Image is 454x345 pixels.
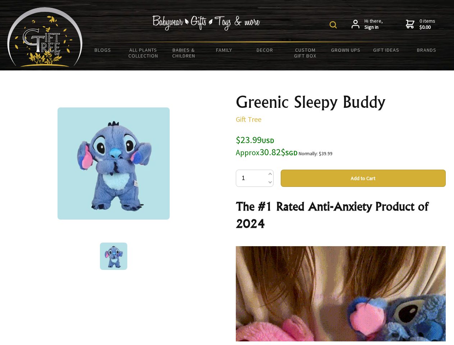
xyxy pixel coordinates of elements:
[236,93,446,111] h1: Greenic Sleepy Buddy
[7,7,83,67] img: Babyware - Gifts - Toys and more...
[285,149,298,157] span: SGD
[299,151,333,157] small: Normally: $39.99
[285,42,326,63] a: Custom Gift Box
[407,42,447,57] a: Brands
[83,42,123,57] a: BLOGS
[123,42,164,63] a: All Plants Collection
[236,134,298,158] span: $23.99 30.82$
[325,42,366,57] a: Grown Ups
[236,115,261,124] a: Gift Tree
[204,42,245,57] a: Family
[244,42,285,57] a: Decor
[236,199,428,231] strong: The #1 Rated Anti-Anxiety Product of 2024
[236,148,260,157] small: Approx
[419,24,435,31] strong: $0.00
[364,24,383,31] strong: Sign in
[366,42,407,57] a: Gift Ideas
[419,18,435,31] span: 0 items
[164,42,204,63] a: Babies & Children
[406,18,435,31] a: 0 items$0.00
[330,21,337,28] img: product search
[152,15,260,31] img: Babywear - Gifts - Toys & more
[100,243,127,270] img: Greenic Sleepy Buddy
[58,107,170,220] img: Greenic Sleepy Buddy
[262,137,274,145] span: USD
[281,170,446,187] button: Add to Cart
[352,18,383,31] a: Hi there,Sign in
[364,18,383,31] span: Hi there,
